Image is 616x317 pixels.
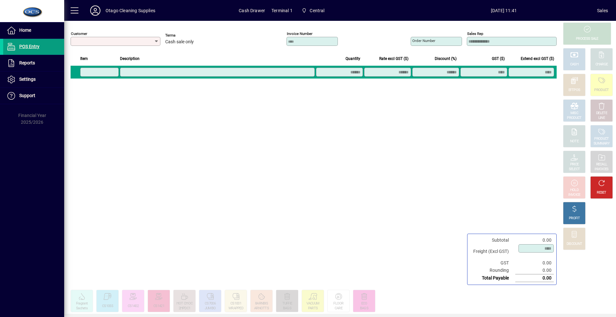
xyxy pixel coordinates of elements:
[3,22,64,38] a: Home
[282,301,292,306] div: TUFFIE
[19,77,36,82] span: Settings
[515,274,554,282] td: 0.00
[205,301,216,306] div: CS7006
[412,38,435,43] mat-label: Order number
[360,306,368,311] div: BAGS
[470,267,515,274] td: Rounding
[470,244,515,259] td: Freight (Excl GST)
[19,93,35,98] span: Support
[470,259,515,267] td: GST
[597,190,606,195] div: RESET
[176,301,193,306] div: HOT CHOC
[570,188,578,193] div: HOLD
[361,301,367,306] div: ECO
[3,71,64,88] a: Settings
[308,306,318,311] div: PARTS
[594,137,609,141] div: PRODUCT
[470,237,515,244] td: Subtotal
[595,62,608,67] div: CHARGE
[310,5,324,16] span: Central
[3,55,64,71] a: Reports
[492,55,505,62] span: GST ($)
[102,304,113,309] div: CS1055
[596,111,607,116] div: DELETE
[299,5,327,16] span: Central
[205,306,216,311] div: JUMBO
[283,306,291,311] div: BAGS
[179,306,191,311] div: 2HPDC1
[597,5,608,16] div: Sales
[596,162,607,167] div: RECALL
[346,55,360,62] span: Quantity
[165,39,194,45] span: Cash sale only
[567,242,582,246] div: DISCOUNT
[254,306,269,311] div: ARNOTTS
[271,5,293,16] span: Terminal 1
[153,304,164,309] div: CS1421
[594,88,609,93] div: PRODUCT
[570,139,578,144] div: NOTE
[165,33,204,38] span: Terms
[515,237,554,244] td: 0.00
[467,31,483,36] mat-label: Sales rep
[255,301,268,306] div: 8ARNBIS
[515,267,554,274] td: 0.00
[576,37,598,41] div: PROCESS SALE
[598,116,605,121] div: LINE
[128,304,139,309] div: CS1402
[568,193,580,197] div: INVOICE
[106,5,155,16] div: Otago Cleaning Supplies
[570,62,578,67] div: CASH
[76,306,88,311] div: Sachets
[570,162,579,167] div: PRICE
[335,306,342,311] div: CARE
[239,5,265,16] span: Cash Drawer
[569,88,580,93] div: EFTPOS
[595,167,608,172] div: INVOICES
[19,44,39,49] span: POS Entry
[594,141,610,146] div: SUMMARY
[71,31,87,36] mat-label: Customer
[228,306,243,311] div: WRAPPED
[230,301,241,306] div: CS1001
[306,301,320,306] div: VACUUM
[333,301,344,306] div: FLOOR
[435,55,457,62] span: Discount (%)
[19,28,31,33] span: Home
[19,60,35,65] span: Reports
[521,55,554,62] span: Extend excl GST ($)
[379,55,408,62] span: Rate excl GST ($)
[411,5,597,16] span: [DATE] 11:41
[287,31,312,36] mat-label: Invoice number
[470,274,515,282] td: Total Payable
[570,111,578,116] div: MISC
[3,88,64,104] a: Support
[569,216,580,221] div: PROFIT
[569,167,580,172] div: SELECT
[85,5,106,16] button: Profile
[76,301,88,306] div: Fragrant
[515,259,554,267] td: 0.00
[567,116,581,121] div: PRODUCT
